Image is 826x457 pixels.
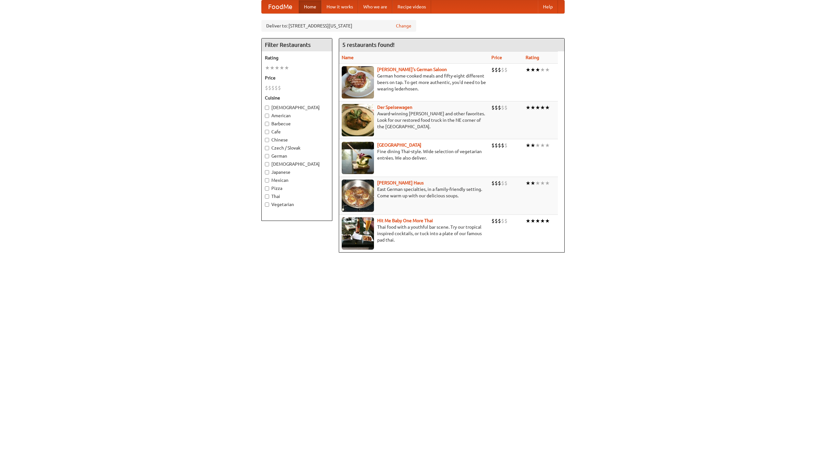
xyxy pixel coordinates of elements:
li: ★ [526,66,530,73]
li: $ [491,142,495,149]
label: Vegetarian [265,201,329,208]
li: ★ [545,104,550,111]
input: Barbecue [265,122,269,126]
li: ★ [530,217,535,224]
li: ★ [545,180,550,187]
a: Hit Me Baby One More Thai [377,218,433,223]
li: ★ [526,180,530,187]
li: ★ [530,66,535,73]
a: Change [396,23,411,29]
li: $ [498,217,501,224]
b: [PERSON_NAME]'s German Saloon [377,67,447,72]
p: East German specialties, in a family-friendly setting. Come warm up with our delicious soups. [342,186,486,199]
input: Thai [265,194,269,199]
a: Recipe videos [392,0,431,13]
img: babythai.jpg [342,217,374,250]
ng-pluralize: 5 restaurants found! [342,42,395,48]
label: Pizza [265,185,329,192]
a: [GEOGRAPHIC_DATA] [377,142,421,148]
li: $ [278,84,281,91]
h5: Cuisine [265,95,329,101]
li: ★ [270,64,275,71]
label: Czech / Slovak [265,145,329,151]
li: ★ [545,142,550,149]
li: $ [501,180,504,187]
input: [DEMOGRAPHIC_DATA] [265,106,269,110]
li: ★ [530,104,535,111]
label: Thai [265,193,329,200]
input: Chinese [265,138,269,142]
li: $ [268,84,271,91]
li: ★ [530,142,535,149]
li: $ [495,180,498,187]
input: [DEMOGRAPHIC_DATA] [265,162,269,166]
li: $ [495,217,498,224]
p: Thai food with a youthful bar scene. Try our tropical inspired cocktails, or tuck into a plate of... [342,224,486,243]
a: Rating [526,55,539,60]
li: $ [498,180,501,187]
input: Czech / Slovak [265,146,269,150]
li: ★ [526,142,530,149]
li: ★ [535,217,540,224]
img: satay.jpg [342,142,374,174]
li: $ [491,66,495,73]
input: Vegetarian [265,203,269,207]
label: Cafe [265,129,329,135]
li: ★ [284,64,289,71]
input: German [265,154,269,158]
label: [DEMOGRAPHIC_DATA] [265,104,329,111]
li: ★ [540,66,545,73]
li: ★ [535,66,540,73]
li: ★ [526,217,530,224]
li: $ [501,66,504,73]
a: Home [299,0,321,13]
h5: Price [265,75,329,81]
li: ★ [530,180,535,187]
input: American [265,114,269,118]
img: esthers.jpg [342,66,374,99]
li: $ [271,84,275,91]
li: ★ [526,104,530,111]
li: ★ [540,142,545,149]
li: ★ [265,64,270,71]
li: $ [265,84,268,91]
img: speisewagen.jpg [342,104,374,136]
div: Deliver to: [STREET_ADDRESS][US_STATE] [261,20,416,32]
input: Cafe [265,130,269,134]
li: $ [501,217,504,224]
li: $ [491,217,495,224]
li: $ [504,180,508,187]
p: Award-winning [PERSON_NAME] and other favorites. Look for our restored food truck in the NE corne... [342,110,486,130]
a: Der Speisewagen [377,105,412,110]
h5: Rating [265,55,329,61]
li: ★ [545,217,550,224]
label: Barbecue [265,120,329,127]
li: $ [501,104,504,111]
label: Chinese [265,137,329,143]
a: Who we are [358,0,392,13]
li: ★ [275,64,279,71]
li: $ [495,66,498,73]
p: German home-cooked meals and fifty-eight different beers on tap. To get more authentic, you'd nee... [342,73,486,92]
a: Price [491,55,502,60]
li: ★ [535,180,540,187]
p: Fine dining Thai-style. Wide selection of vegetarian entrées. We also deliver. [342,148,486,161]
label: Mexican [265,177,329,183]
a: FoodMe [262,0,299,13]
li: ★ [535,104,540,111]
li: $ [491,180,495,187]
li: $ [498,66,501,73]
li: $ [275,84,278,91]
li: $ [504,66,508,73]
li: $ [498,142,501,149]
li: $ [498,104,501,111]
a: [PERSON_NAME] Haus [377,180,424,185]
li: $ [504,142,508,149]
label: [DEMOGRAPHIC_DATA] [265,161,329,167]
label: Japanese [265,169,329,175]
li: ★ [545,66,550,73]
